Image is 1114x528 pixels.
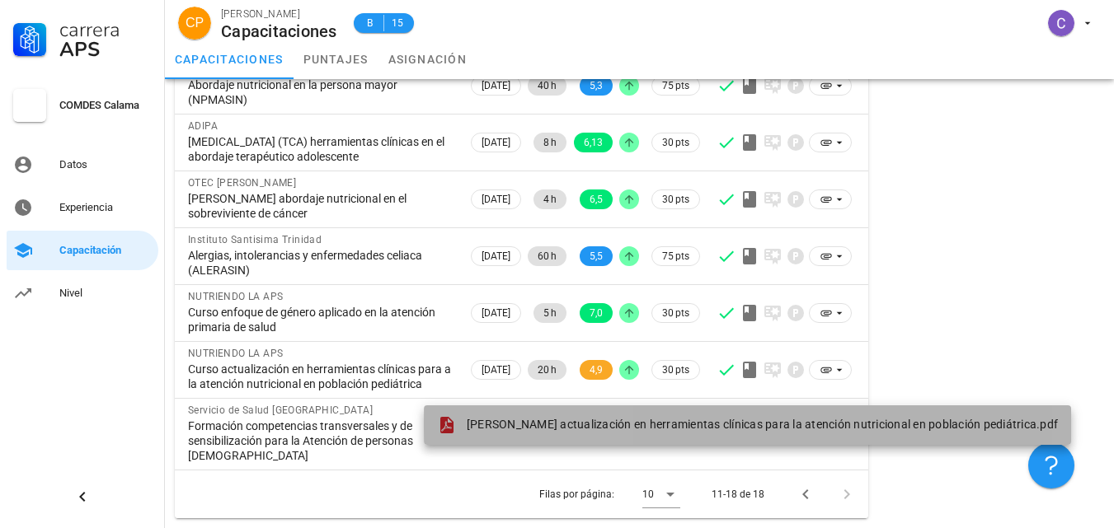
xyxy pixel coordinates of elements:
span: 60 h [538,246,557,266]
div: [PERSON_NAME] [221,6,337,22]
div: Abordaje nutricional en la persona mayor (NPMASIN) [188,77,454,107]
span: 4,9 [590,360,603,380]
span: 30 pts [662,134,689,151]
span: 20 h [538,360,557,380]
button: Página anterior [791,479,820,509]
div: 10 [642,487,654,502]
span: 4 h [543,189,557,209]
a: asignación [378,40,477,79]
div: Formación competencias transversales y de sensibilización para la Atención de personas [DEMOGRAPH... [188,418,454,463]
span: ADIPA [188,120,218,132]
div: Nivel [59,287,152,300]
span: 40 h [538,76,557,96]
div: APS [59,40,152,59]
span: 30 pts [662,362,689,378]
span: [DATE] [482,247,510,265]
div: [MEDICAL_DATA] (TCA) herramientas clínicas en el abordaje terapéutico adolescente [188,134,454,164]
div: [PERSON_NAME] abordaje nutricional en el sobreviviente de cáncer [188,191,454,221]
span: Servicio de Salud [GEOGRAPHIC_DATA] [188,404,373,416]
div: avatar [1048,10,1074,36]
a: puntajes [294,40,378,79]
span: [DATE] [482,77,510,95]
div: 11-18 de 18 [712,487,764,502]
div: Carrera [59,20,152,40]
span: NUTRIENDO LA APS [188,348,283,359]
span: 75 pts [662,77,689,94]
div: Capacitaciones [221,22,337,40]
div: avatar [178,7,211,40]
span: 15 [391,15,404,31]
span: 5,3 [590,76,603,96]
div: 10Filas por página: [642,481,680,507]
div: Experiencia [59,201,152,214]
a: Experiencia [7,188,158,227]
span: [PERSON_NAME] actualización en herramientas clínicas para la atención nutricional en población pe... [467,418,1058,431]
span: 8 h [543,133,557,152]
span: [DATE] [482,304,510,322]
span: Instituto Santisima Trinidad [188,234,322,245]
span: 6,5 [590,189,603,209]
span: 30 pts [662,191,689,208]
div: Alergias, intolerancias y enfermedades celiaca (ALERASIN) [188,248,454,278]
a: capacitaciones [165,40,294,79]
span: 75 pts [662,248,689,264]
div: COMDES Calama [59,99,152,112]
span: B [364,15,377,31]
span: CP [186,7,204,40]
a: Datos [7,145,158,185]
div: Capacitación [59,244,152,257]
span: NUTRIENDO LA APS [188,291,283,302]
a: Capacitación [7,231,158,270]
div: Filas por página: [539,470,680,518]
span: OTEC [PERSON_NAME] [188,177,296,189]
div: Curso actualización en herramientas clínicas para a la atención nutricional en población pediátrica [188,362,454,391]
span: 30 pts [662,305,689,321]
span: 5,5 [590,246,603,266]
span: [DATE] [482,190,510,208]
div: Curso enfoque de género aplicado en la atención primaria de salud [188,305,454,334]
span: 7,0 [590,303,603,323]
span: 6,13 [584,133,603,152]
a: Nivel [7,273,158,313]
div: Datos [59,158,152,171]
span: [DATE] [482,361,510,379]
span: 5 h [543,303,557,323]
span: [DATE] [482,133,510,152]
